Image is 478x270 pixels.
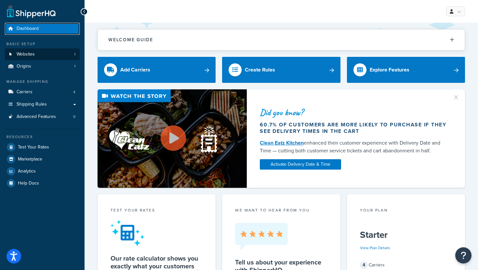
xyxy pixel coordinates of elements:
span: 1 [74,64,75,69]
span: Advanced Features [17,114,56,120]
div: Your Plan [360,207,452,215]
span: Shipping Rules [17,102,47,107]
a: Explore Features [347,57,465,83]
li: Carriers [5,86,80,98]
button: Welcome Guide [98,30,465,50]
a: Marketplace [5,153,80,165]
span: 0 [73,114,75,120]
div: Carriers [360,261,452,270]
span: 4 [360,261,368,269]
span: 1 [74,52,75,57]
span: Dashboard [17,26,39,32]
h2: Welcome Guide [108,37,153,42]
div: Resources [5,134,80,140]
div: Test your rates [111,207,203,215]
a: Test Your Rates [5,141,80,153]
div: Manage Shipping [5,79,80,84]
a: Add Carriers [98,57,216,83]
a: Create Rules [222,57,340,83]
span: Help Docs [18,181,39,186]
a: Origins1 [5,60,80,72]
a: Advanced Features0 [5,111,80,123]
p: we want to hear from you [235,207,327,213]
li: Advanced Features [5,111,80,123]
span: Origins [17,64,31,69]
a: Carriers4 [5,86,80,98]
img: Video thumbnail [98,89,247,188]
div: Did you know? [260,108,449,117]
a: Websites1 [5,48,80,60]
div: Add Carriers [120,65,150,74]
a: Shipping Rules [5,98,80,110]
div: Basic Setup [5,41,80,47]
div: 60.7% of customers are more likely to purchase if they see delivery times in the cart [260,122,449,135]
span: Analytics [18,169,36,174]
a: Activate Delivery Date & Time [260,159,341,170]
span: Websites [17,52,35,57]
a: Analytics [5,165,80,177]
a: Clean Eatz Kitchen [260,139,304,147]
span: 4 [73,89,75,95]
a: View Plan Details [360,245,390,251]
span: Test Your Rates [18,145,49,150]
span: Carriers [17,89,33,95]
span: Marketplace [18,157,42,162]
button: Open Resource Center [455,247,471,264]
li: Origins [5,60,80,72]
a: Dashboard [5,23,80,35]
div: Create Rules [245,65,275,74]
div: enhanced their customer experience with Delivery Date and Time — cutting both customer service ti... [260,139,449,155]
h5: Starter [360,230,452,240]
a: Help Docs [5,177,80,189]
li: Websites [5,48,80,60]
div: Explore Features [370,65,409,74]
